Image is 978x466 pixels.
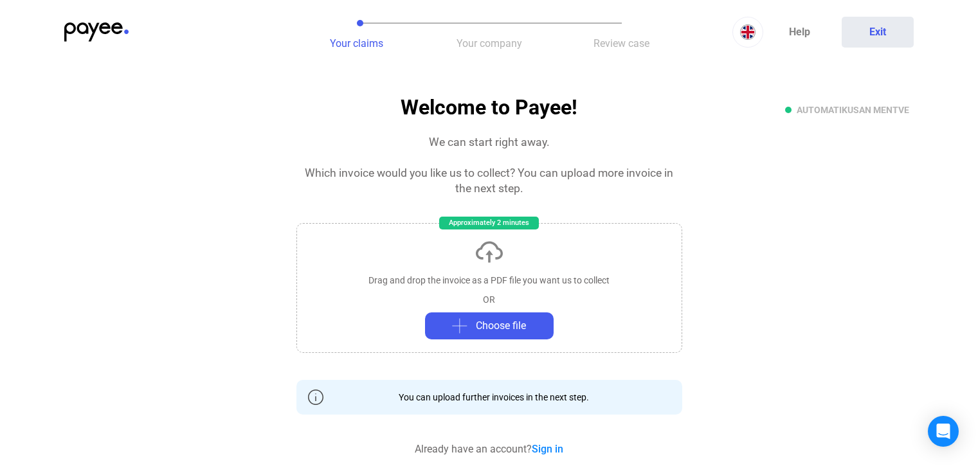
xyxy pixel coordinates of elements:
[842,17,914,48] button: Exit
[308,390,323,405] img: info-grey-outline
[330,37,383,49] span: Your claims
[368,274,610,287] div: Drag and drop the invoice as a PDF file you want us to collect
[732,17,763,48] button: EN
[401,96,577,119] h1: Welcome to Payee!
[483,293,495,306] div: OR
[763,17,835,48] a: Help
[389,391,589,404] div: You can upload further invoices in the next step.
[474,237,505,267] img: upload-cloud
[457,37,522,49] span: Your company
[415,442,563,457] div: Already have an account?
[740,24,756,40] img: EN
[593,37,649,49] span: Review case
[532,443,563,455] a: Sign in
[425,312,554,339] button: plus-greyChoose file
[296,165,682,196] div: Which invoice would you like us to collect? You can upload more invoice in the next step.
[476,318,526,334] span: Choose file
[64,22,129,42] img: payee-logo
[452,318,467,334] img: plus-grey
[429,134,550,150] div: We can start right away.
[928,416,959,447] div: Open Intercom Messenger
[439,217,539,229] div: Approximately 2 minutes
